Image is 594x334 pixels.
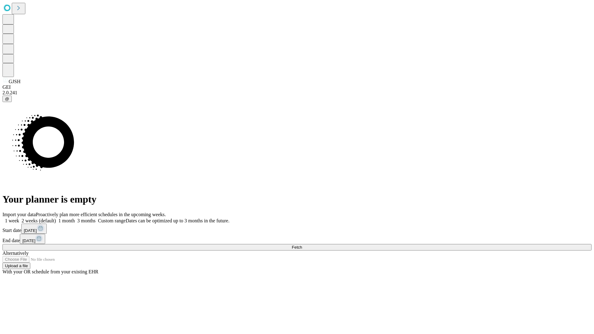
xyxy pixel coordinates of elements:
span: Custom range [98,218,126,223]
button: Fetch [2,244,592,250]
div: End date [2,234,592,244]
span: Alternatively [2,250,28,256]
button: @ [2,96,12,102]
span: Fetch [292,245,302,250]
span: With your OR schedule from your existing EHR [2,269,98,274]
span: 3 months [77,218,96,223]
span: Import your data [2,212,36,217]
button: Upload a file [2,263,30,269]
div: Start date [2,224,592,234]
span: GJSH [9,79,20,84]
span: Dates can be optimized up to 3 months in the future. [126,218,229,223]
span: @ [5,96,9,101]
span: 1 month [58,218,75,223]
h1: Your planner is empty [2,194,592,205]
span: 1 week [5,218,19,223]
span: 2 weeks (default) [22,218,56,223]
div: 2.0.241 [2,90,592,96]
span: [DATE] [22,238,35,243]
button: [DATE] [21,224,47,234]
span: [DATE] [24,228,37,233]
button: [DATE] [20,234,45,244]
div: GEI [2,84,592,90]
span: Proactively plan more efficient schedules in the upcoming weeks. [36,212,166,217]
